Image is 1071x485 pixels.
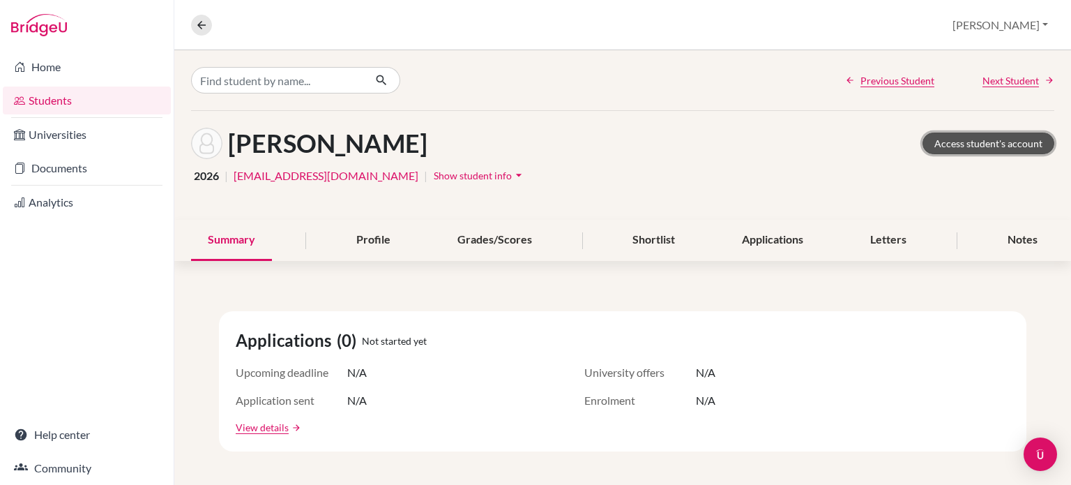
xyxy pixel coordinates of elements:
a: Students [3,87,171,114]
span: Application sent [236,392,347,409]
span: N/A [696,392,715,409]
span: 2026 [194,167,219,184]
span: N/A [696,364,715,381]
span: Next Student [982,73,1039,88]
a: Access student's account [922,133,1054,154]
div: Letters [853,220,923,261]
div: Open Intercom Messenger [1024,438,1057,471]
a: arrow_forward [289,423,301,433]
span: University offers [584,364,696,381]
span: Upcoming deadline [236,364,347,381]
span: N/A [347,392,367,409]
span: N/A [347,364,367,381]
a: Analytics [3,188,171,216]
a: Universities [3,121,171,149]
span: Show student info [434,170,512,181]
img: Bridge-U [11,14,67,36]
a: View details [236,420,289,435]
div: Summary [191,220,272,261]
a: [EMAIL_ADDRESS][DOMAIN_NAME] [234,167,418,184]
span: (0) [337,328,362,353]
a: Community [3,454,171,482]
div: Notes [991,220,1054,261]
a: Next Student [982,73,1054,88]
div: Grades/Scores [441,220,549,261]
i: arrow_drop_down [512,168,526,182]
button: [PERSON_NAME] [946,12,1054,38]
span: Not started yet [362,334,427,348]
h1: [PERSON_NAME] [228,128,427,158]
div: Shortlist [616,220,692,261]
div: Applications [725,220,820,261]
button: Show student infoarrow_drop_down [433,165,526,186]
span: Previous Student [860,73,934,88]
span: | [225,167,228,184]
div: Profile [340,220,407,261]
a: Documents [3,154,171,182]
span: Enrolment [584,392,696,409]
a: Previous Student [845,73,934,88]
span: | [424,167,427,184]
a: Home [3,53,171,81]
input: Find student by name... [191,67,364,94]
span: Applications [236,328,337,353]
img: Chloe Boyd's avatar [191,128,222,159]
a: Help center [3,421,171,449]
